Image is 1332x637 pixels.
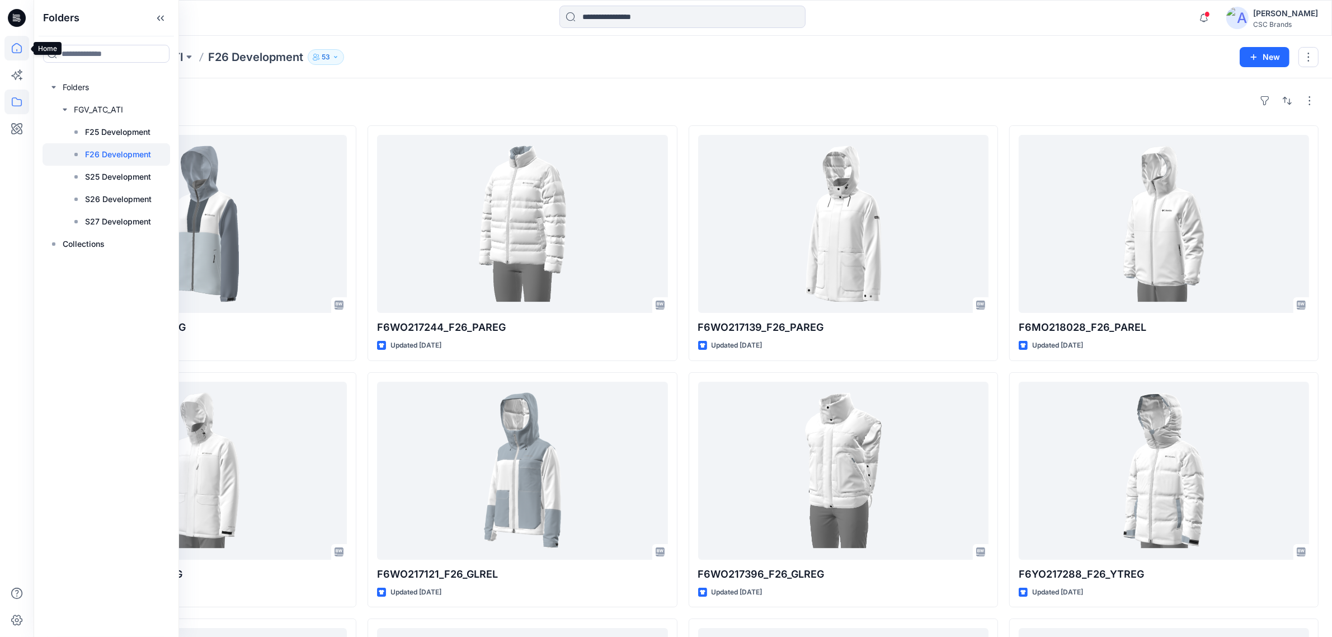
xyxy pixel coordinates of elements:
p: S25 Development [85,170,151,184]
p: S27 Development [85,215,151,228]
p: F6WO217139_F26_PAREG [698,320,989,335]
p: F6MO217442_F26_GLREG [57,566,347,582]
a: F6WO218020_F26_PAREG [57,135,347,313]
p: F25 Development [85,125,150,139]
a: F6WO217139_F26_PAREG [698,135,989,313]
a: F6YO217288_F26_YTREG [1019,382,1309,560]
p: Updated [DATE] [390,340,441,352]
a: F6WO217121_F26_GLREL [377,382,667,560]
a: F6MO217442_F26_GLREG [57,382,347,560]
p: Updated [DATE] [390,587,441,598]
p: Updated [DATE] [1032,587,1083,598]
button: New [1240,47,1289,67]
p: F6WO217121_F26_GLREL [377,566,667,582]
p: F26 Development [208,49,303,65]
img: avatar [1226,7,1249,29]
p: F6WO217396_F26_GLREG [698,566,989,582]
p: F6YO217288_F26_YTREG [1019,566,1309,582]
p: S26 Development [85,193,152,206]
a: F6MO218028_F26_PAREL [1019,135,1309,313]
p: Updated [DATE] [712,587,763,598]
p: F6WO217244_F26_PAREG [377,320,667,335]
p: F26 Development [85,148,151,161]
a: F6WO217396_F26_GLREG [698,382,989,560]
p: 53 [322,51,330,63]
a: F6WO217244_F26_PAREG [377,135,667,313]
p: F6WO218020_F26_PAREG [57,320,347,335]
p: Updated [DATE] [712,340,763,352]
p: Collections [63,237,105,251]
p: F6MO218028_F26_PAREL [1019,320,1309,335]
div: CSC Brands [1253,20,1318,29]
button: 53 [308,49,344,65]
div: [PERSON_NAME] [1253,7,1318,20]
p: Updated [DATE] [1032,340,1083,352]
